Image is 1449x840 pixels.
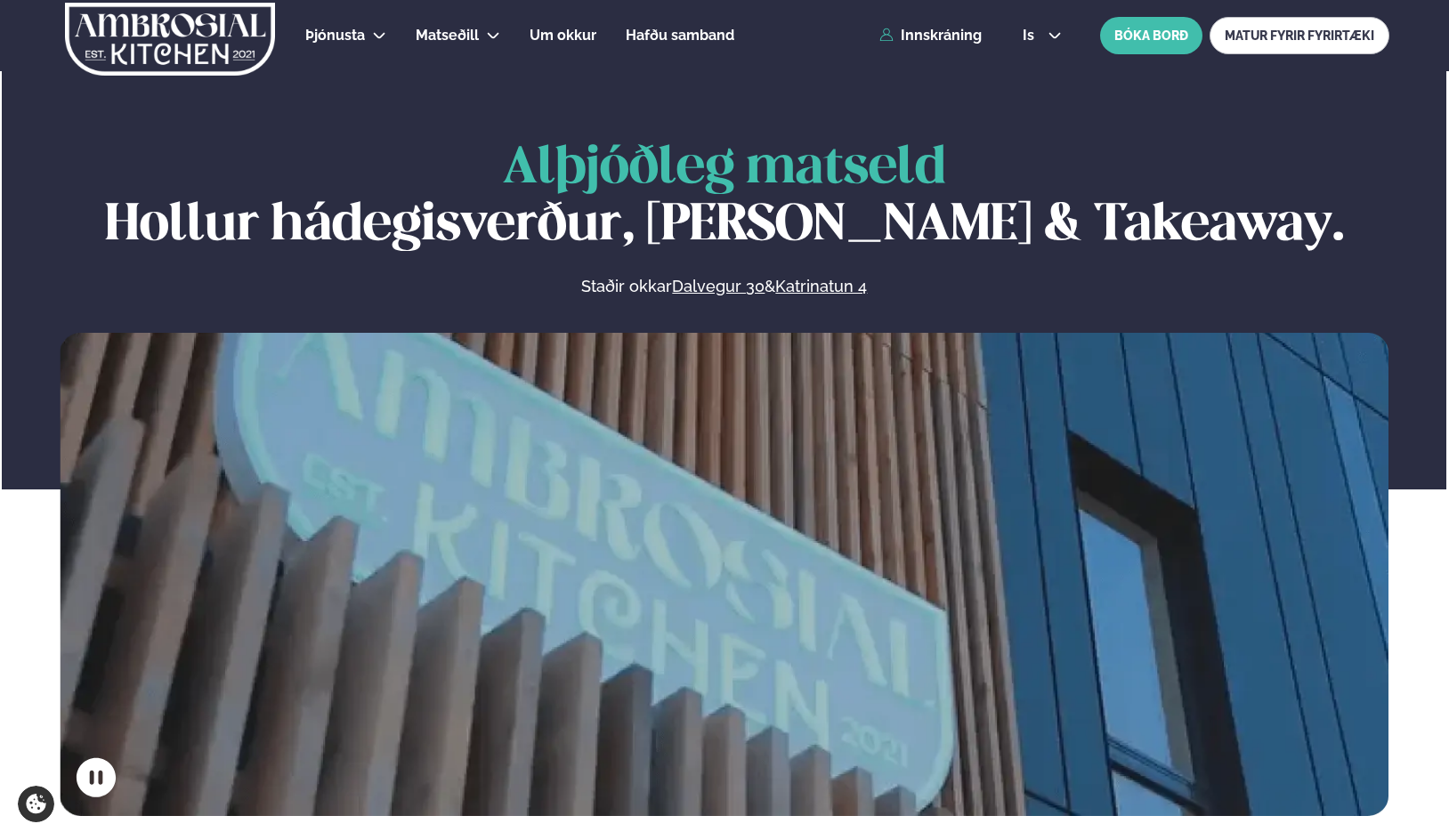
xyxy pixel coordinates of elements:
[305,25,365,46] a: Þjónusta
[626,27,734,44] span: Hafðu samband
[530,25,596,46] a: Um okkur
[416,27,479,44] span: Matseðill
[1023,28,1040,43] span: is
[626,25,734,46] a: Hafðu samband
[530,27,596,44] span: Um okkur
[305,27,365,44] span: Þjónusta
[1210,17,1389,54] a: MATUR FYRIR FYRIRTÆKI
[64,3,277,76] img: logo
[388,276,1061,297] p: Staðir okkar &
[416,25,479,46] a: Matseðill
[503,144,946,193] span: Alþjóðleg matseld
[18,786,54,822] a: Cookie settings
[1100,17,1202,54] button: BÓKA BORÐ
[1008,28,1075,43] button: is
[672,276,765,297] a: Dalvegur 30
[775,276,867,297] a: Katrinatun 4
[879,28,982,44] a: Innskráning
[60,141,1388,254] h1: Hollur hádegisverður, [PERSON_NAME] & Takeaway.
